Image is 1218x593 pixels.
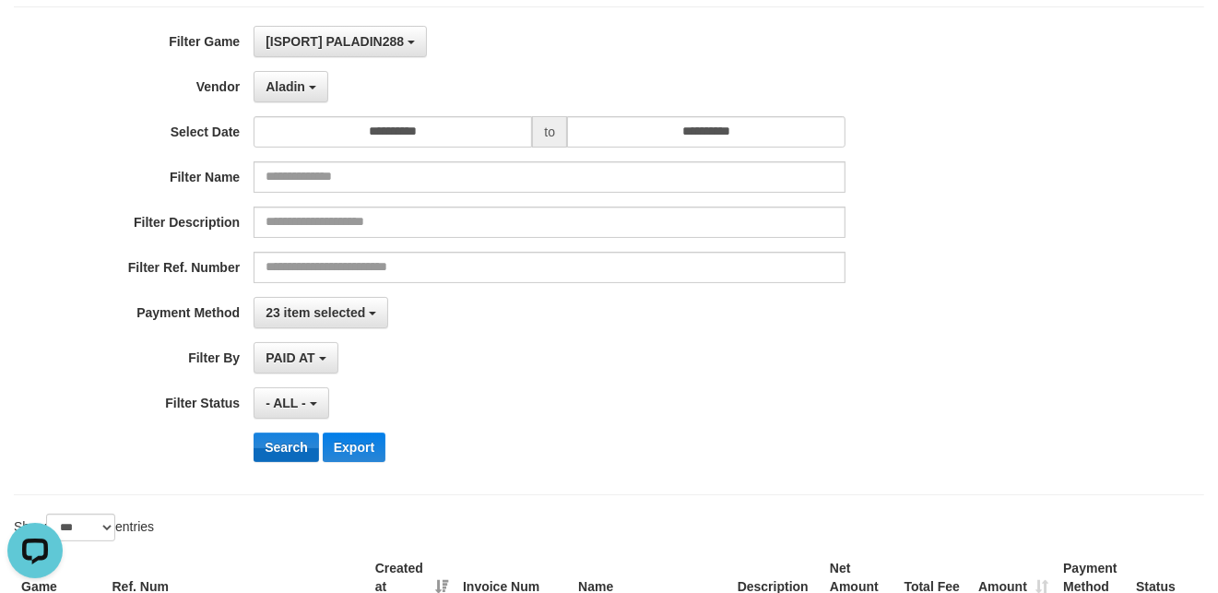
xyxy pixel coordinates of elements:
span: - ALL - [266,396,306,410]
span: Aladin [266,79,305,94]
button: Open LiveChat chat widget [7,7,63,63]
span: [ISPORT] PALADIN288 [266,34,404,49]
span: 23 item selected [266,305,365,320]
select: Showentries [46,514,115,541]
span: PAID AT [266,350,314,365]
label: Show entries [14,514,154,541]
button: 23 item selected [254,297,388,328]
button: Search [254,433,319,462]
button: PAID AT [254,342,337,374]
span: to [532,116,567,148]
button: - ALL - [254,387,328,419]
button: Export [323,433,385,462]
button: [ISPORT] PALADIN288 [254,26,427,57]
button: Aladin [254,71,328,102]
